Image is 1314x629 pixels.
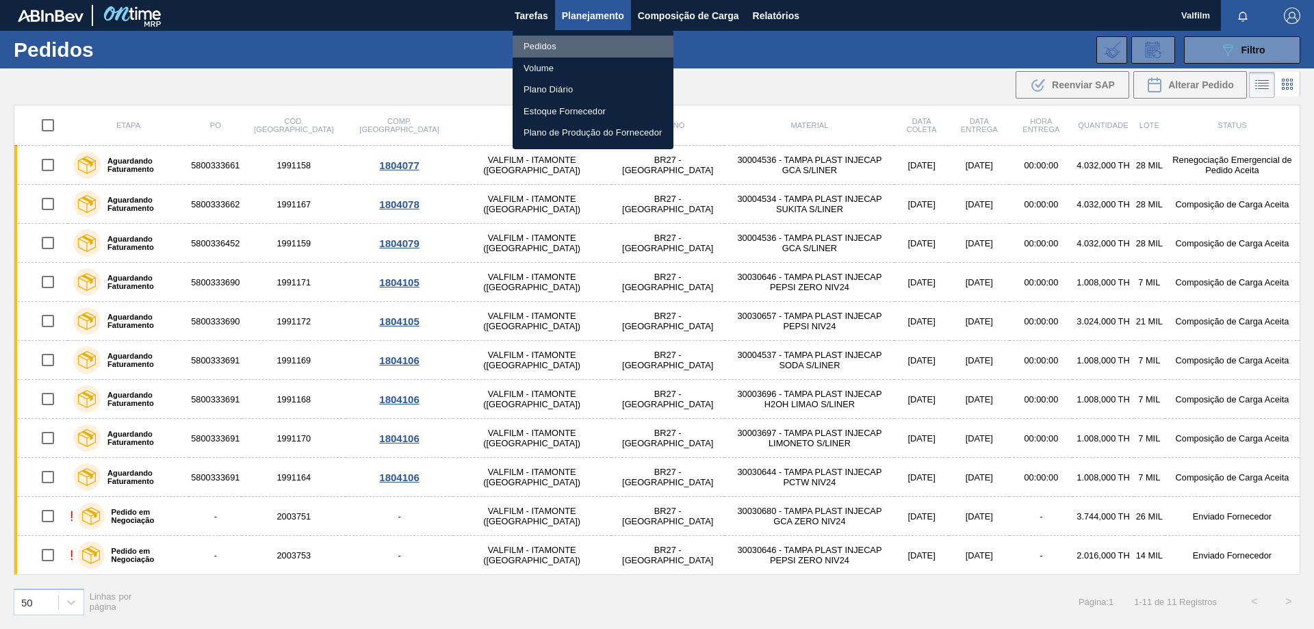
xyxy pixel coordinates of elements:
[513,122,673,144] a: Plano de Produção do Fornecedor
[513,57,673,79] a: Volume
[513,79,673,101] a: Plano Diário
[513,36,673,57] a: Pedidos
[513,101,673,123] a: Estoque Fornecedor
